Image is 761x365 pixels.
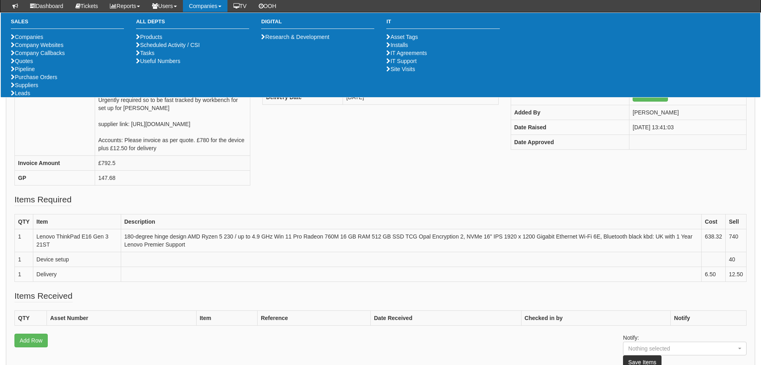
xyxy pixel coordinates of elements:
[629,105,747,120] td: [PERSON_NAME]
[11,66,35,72] a: Pipeline
[11,82,38,88] a: Suppliers
[15,252,33,267] td: 1
[121,214,701,229] th: Description
[136,50,154,56] a: Tasks
[14,194,71,206] legend: Items Required
[11,58,33,64] a: Quotes
[623,342,747,355] button: Nothing selected
[15,156,95,171] th: Invoice Amount
[371,311,521,326] th: Date Received
[95,85,250,156] td: Linked to ticket 421549. Urgently required so to be fast tracked by workbench for set up for [PER...
[15,229,33,252] td: 1
[702,214,726,229] th: Cost
[14,290,73,302] legend: Items Received
[11,19,124,29] h3: Sales
[386,66,415,72] a: Site Visits
[14,334,48,347] a: Add Row
[521,311,671,326] th: Checked in by
[15,214,33,229] th: QTY
[15,171,95,186] th: GP
[725,267,746,282] td: 12.50
[136,58,180,64] a: Useful Numbers
[511,135,629,150] th: Date Approved
[33,267,121,282] td: Delivery
[386,50,427,56] a: IT Agreements
[95,156,250,171] td: £792.5
[671,311,747,326] th: Notify
[258,311,371,326] th: Reference
[33,252,121,267] td: Device setup
[386,19,499,29] h3: IT
[15,85,95,156] th: Special Instructions
[725,214,746,229] th: Sell
[629,120,747,135] td: [DATE] 13:41:03
[11,50,65,56] a: Company Callbacks
[95,171,250,186] td: 147.68
[11,42,63,48] a: Company Websites
[628,345,726,353] div: Nothing selected
[33,214,121,229] th: Item
[15,267,33,282] td: 1
[121,229,701,252] td: 180-degree hinge design AMD Ryzen 5 230 / up to 4.9 GHz Win 11 Pro Radeon 760M 16 GB RAM 512 GB S...
[136,42,200,48] a: Scheduled Activity / CSI
[511,105,629,120] th: Added By
[136,19,249,29] h3: All Depts
[11,74,57,80] a: Purchase Orders
[47,311,197,326] th: Asset Number
[261,34,329,40] a: Research & Development
[702,229,726,252] td: 638.32
[33,229,121,252] td: Lenovo ThinkPad E16 Gen 3 21ST
[386,58,416,64] a: IT Support
[725,252,746,267] td: 40
[15,311,47,326] th: QTY
[196,311,258,326] th: Item
[386,42,408,48] a: Installs
[11,90,30,96] a: Leads
[511,120,629,135] th: Date Raised
[11,34,43,40] a: Companies
[261,19,374,29] h3: Digital
[725,229,746,252] td: 740
[386,34,418,40] a: Asset Tags
[702,267,726,282] td: 6.50
[136,34,162,40] a: Products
